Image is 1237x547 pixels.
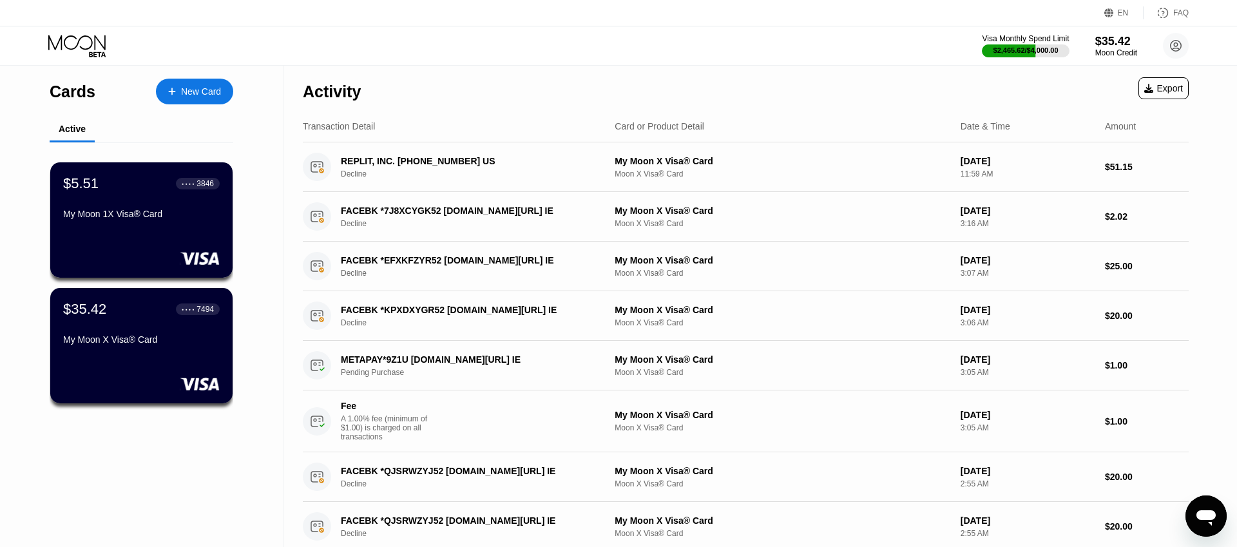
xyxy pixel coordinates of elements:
div: Visa Monthly Spend Limit [982,34,1069,43]
div: REPLIT, INC. [PHONE_NUMBER] US [341,156,593,166]
div: ● ● ● ● [182,307,195,311]
div: Visa Monthly Spend Limit$2,465.62/$4,000.00 [982,34,1069,57]
div: $5.51 [63,175,99,192]
div: $1.00 [1105,360,1189,370]
div: Moon X Visa® Card [615,479,950,488]
div: $2.02 [1105,211,1189,222]
div: $20.00 [1105,472,1189,482]
div: FACEBK *7J8XCYGK52 [DOMAIN_NAME][URL] IEDeclineMy Moon X Visa® CardMoon X Visa® Card[DATE]3:16 AM... [303,192,1189,242]
div: Card or Product Detail [615,121,704,131]
div: EN [1104,6,1144,19]
div: Decline [341,318,613,327]
div: FACEBK *KPXDXYGR52 [DOMAIN_NAME][URL] IE [341,305,593,315]
div: [DATE] [961,255,1095,265]
div: FACEBK *KPXDXYGR52 [DOMAIN_NAME][URL] IEDeclineMy Moon X Visa® CardMoon X Visa® Card[DATE]3:06 AM... [303,291,1189,341]
div: Decline [341,219,613,228]
iframe: Button to launch messaging window, conversation in progress [1185,495,1227,537]
div: 3:05 AM [961,368,1095,377]
div: [DATE] [961,466,1095,476]
div: Moon Credit [1095,48,1137,57]
div: My Moon X Visa® Card [615,156,950,166]
div: Moon X Visa® Card [615,368,950,377]
div: 11:59 AM [961,169,1095,178]
div: FAQ [1144,6,1189,19]
div: $35.42 [1095,35,1137,48]
div: Active [59,124,86,134]
div: FACEBK *QJSRWZYJ52 [DOMAIN_NAME][URL] IE [341,515,593,526]
div: Date & Time [961,121,1010,131]
div: $25.00 [1105,261,1189,271]
div: 3:05 AM [961,423,1095,432]
div: [DATE] [961,515,1095,526]
div: [DATE] [961,410,1095,420]
div: Fee [341,401,431,411]
div: My Moon 1X Visa® Card [63,209,220,219]
div: Transaction Detail [303,121,375,131]
div: My Moon X Visa® Card [615,466,950,476]
div: My Moon X Visa® Card [615,255,950,265]
div: My Moon X Visa® Card [615,354,950,365]
div: Decline [341,529,613,538]
div: Activity [303,82,361,101]
div: $35.42● ● ● ●7494My Moon X Visa® Card [50,288,233,403]
div: FACEBK *QJSRWZYJ52 [DOMAIN_NAME][URL] IE [341,466,593,476]
div: FAQ [1173,8,1189,17]
div: Moon X Visa® Card [615,219,950,228]
div: 3:07 AM [961,269,1095,278]
div: New Card [156,79,233,104]
div: Decline [341,169,613,178]
div: My Moon X Visa® Card [615,515,950,526]
div: $51.15 [1105,162,1189,172]
div: Moon X Visa® Card [615,169,950,178]
div: FACEBK *EFXKFZYR52 [DOMAIN_NAME][URL] IEDeclineMy Moon X Visa® CardMoon X Visa® Card[DATE]3:07 AM... [303,242,1189,291]
div: METAPAY*9Z1U [DOMAIN_NAME][URL] IEPending PurchaseMy Moon X Visa® CardMoon X Visa® Card[DATE]3:05... [303,341,1189,390]
div: METAPAY*9Z1U [DOMAIN_NAME][URL] IE [341,354,593,365]
div: 3846 [197,179,214,188]
div: 2:55 AM [961,479,1095,488]
div: $35.42 [63,301,106,318]
div: 3:16 AM [961,219,1095,228]
div: Moon X Visa® Card [615,318,950,327]
div: Export [1144,83,1183,93]
div: $35.42Moon Credit [1095,35,1137,57]
div: FACEBK *7J8XCYGK52 [DOMAIN_NAME][URL] IE [341,206,593,216]
div: Export [1138,77,1189,99]
div: $20.00 [1105,521,1189,532]
div: Cards [50,82,95,101]
div: EN [1118,8,1129,17]
div: $1.00 [1105,416,1189,427]
div: REPLIT, INC. [PHONE_NUMBER] USDeclineMy Moon X Visa® CardMoon X Visa® Card[DATE]11:59 AM$51.15 [303,142,1189,192]
div: Moon X Visa® Card [615,269,950,278]
div: My Moon X Visa® Card [615,305,950,315]
div: FeeA 1.00% fee (minimum of $1.00) is charged on all transactionsMy Moon X Visa® CardMoon X Visa® ... [303,390,1189,452]
div: FACEBK *QJSRWZYJ52 [DOMAIN_NAME][URL] IEDeclineMy Moon X Visa® CardMoon X Visa® Card[DATE]2:55 AM... [303,452,1189,502]
div: 2:55 AM [961,529,1095,538]
div: New Card [181,86,221,97]
div: A 1.00% fee (minimum of $1.00) is charged on all transactions [341,414,437,441]
div: My Moon X Visa® Card [63,334,220,345]
div: [DATE] [961,354,1095,365]
div: [DATE] [961,206,1095,216]
div: Moon X Visa® Card [615,423,950,432]
div: My Moon X Visa® Card [615,410,950,420]
div: $2,465.62 / $4,000.00 [993,46,1059,54]
div: $20.00 [1105,311,1189,321]
div: [DATE] [961,305,1095,315]
div: Moon X Visa® Card [615,529,950,538]
div: 3:06 AM [961,318,1095,327]
div: Amount [1105,121,1136,131]
div: My Moon X Visa® Card [615,206,950,216]
div: ● ● ● ● [182,182,195,186]
div: [DATE] [961,156,1095,166]
div: $5.51● ● ● ●3846My Moon 1X Visa® Card [50,162,233,278]
div: Pending Purchase [341,368,613,377]
div: Decline [341,479,613,488]
div: 7494 [197,305,214,314]
div: Decline [341,269,613,278]
div: FACEBK *EFXKFZYR52 [DOMAIN_NAME][URL] IE [341,255,593,265]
